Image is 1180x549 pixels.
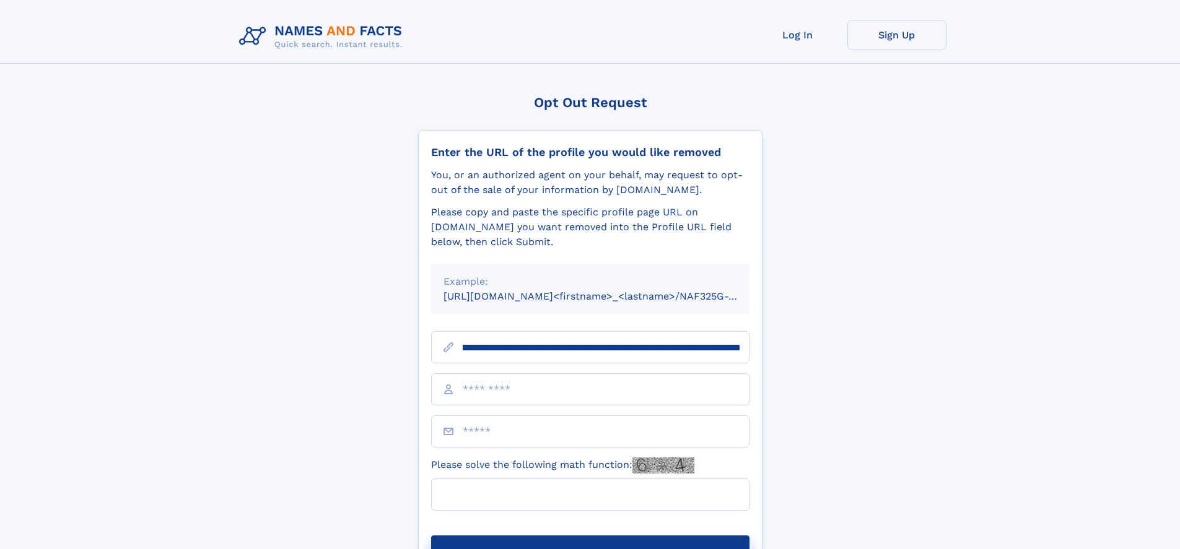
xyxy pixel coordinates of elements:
[431,168,750,197] div: You, or an authorized agent on your behalf, may request to opt-out of the sale of your informatio...
[431,457,694,473] label: Please solve the following math function:
[444,274,737,289] div: Example:
[431,205,750,249] div: Please copy and paste the specific profile page URL on [DOMAIN_NAME] you want removed into the Pr...
[431,145,750,159] div: Enter the URL of the profile you would like removed
[748,20,847,50] a: Log In
[847,20,946,50] a: Sign Up
[444,290,773,302] small: [URL][DOMAIN_NAME]<firstname>_<lastname>/NAF325G-xxxxxxxx
[418,95,763,110] div: Opt Out Request
[234,20,413,53] img: Logo Names and Facts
